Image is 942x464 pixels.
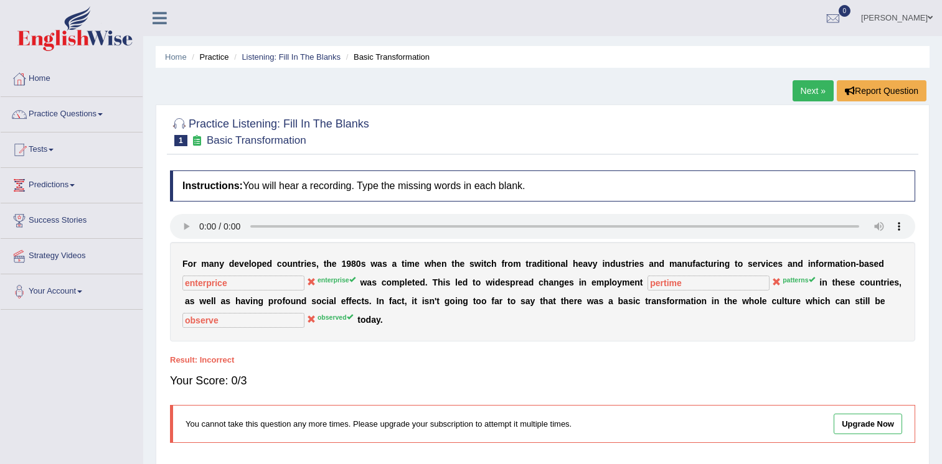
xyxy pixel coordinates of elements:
[549,277,553,287] b: a
[632,259,634,269] b: i
[239,259,244,269] b: v
[579,277,582,287] b: i
[583,259,588,269] b: a
[484,259,487,269] b: t
[1,203,143,234] a: Success Stories
[878,259,884,269] b: d
[634,277,640,287] b: n
[415,259,420,269] b: e
[843,259,845,269] b: i
[875,277,881,287] b: n
[841,277,845,287] b: e
[565,259,568,269] b: l
[486,277,492,287] b: w
[622,277,629,287] b: m
[735,259,738,269] b: t
[476,296,481,306] b: o
[211,296,214,306] b: l
[840,259,843,269] b: t
[532,259,537,269] b: a
[234,259,239,269] b: e
[382,259,387,269] b: s
[282,259,288,269] b: o
[405,259,407,269] b: i
[351,259,356,269] b: 8
[499,296,502,306] b: r
[304,259,306,269] b: i
[240,296,245,306] b: a
[834,414,902,434] a: Upgrade Now
[880,277,883,287] b: t
[758,259,761,269] b: r
[282,296,285,306] b: f
[629,277,634,287] b: e
[766,259,768,269] b: i
[865,277,870,287] b: o
[824,259,827,269] b: r
[783,276,814,284] sup: patterns
[864,259,869,269] b: a
[543,296,549,306] b: h
[364,296,369,306] b: s
[529,277,534,287] b: d
[242,52,341,62] a: Listening: Fill In The Blanks
[235,296,241,306] b: h
[870,277,875,287] b: u
[402,259,405,269] b: t
[604,277,610,287] b: p
[605,259,610,269] b: n
[1,168,143,199] a: Predictions
[474,259,481,269] b: w
[827,259,835,269] b: m
[392,259,397,269] b: a
[201,259,209,269] b: m
[495,277,501,287] b: d
[545,259,548,269] b: t
[412,277,415,287] b: t
[793,80,834,101] a: Next »
[561,296,564,306] b: t
[542,259,545,269] b: i
[324,259,327,269] b: t
[788,259,793,269] b: a
[262,259,267,269] b: e
[346,259,351,269] b: 9
[293,259,298,269] b: n
[753,259,758,269] b: e
[438,277,443,287] b: h
[268,296,274,306] b: p
[793,259,798,269] b: n
[343,51,430,63] li: Basic Transformation
[329,296,334,306] b: a
[382,277,387,287] b: c
[529,259,532,269] b: r
[621,259,626,269] b: s
[553,277,559,287] b: n
[476,277,481,287] b: o
[207,134,306,146] small: Basic Transformation
[808,259,811,269] b: i
[513,259,520,269] b: m
[392,296,397,306] b: a
[816,259,819,269] b: f
[244,259,249,269] b: e
[316,259,319,269] b: ,
[346,296,349,306] b: f
[547,259,550,269] b: i
[298,259,301,269] b: t
[525,296,530,306] b: a
[773,259,778,269] b: e
[397,296,402,306] b: c
[899,277,902,287] b: ,
[455,259,460,269] b: h
[555,259,561,269] b: n
[306,259,311,269] b: e
[473,296,476,306] b: t
[544,277,549,287] b: h
[537,259,542,269] b: d
[508,259,514,269] b: o
[441,259,447,269] b: n
[455,277,458,287] b: l
[822,277,827,287] b: n
[587,296,594,306] b: w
